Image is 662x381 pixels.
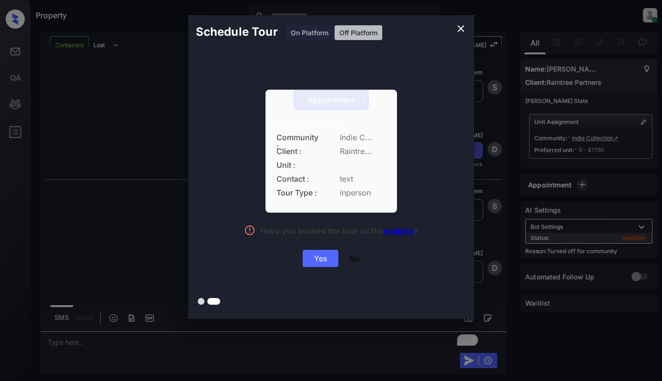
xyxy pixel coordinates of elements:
div: No [349,254,360,263]
div: 12:00 pm,[DATE] [276,119,386,128]
span: Unit : [276,161,319,170]
div: Appointment [295,95,368,104]
span: text [340,175,386,184]
h2: Schedule Tour [188,15,285,49]
span: inperson [340,188,386,197]
span: Client : [276,147,319,156]
div: Have you booked the tour on the ? [260,226,418,238]
a: website [384,226,414,236]
div: Yes [303,250,338,267]
span: Raintre... [340,147,386,156]
span: Community : [276,133,319,142]
span: Tour Type : [276,188,319,197]
button: close [451,19,470,38]
span: Contact : [276,175,319,184]
span: Indie C... [340,133,386,142]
